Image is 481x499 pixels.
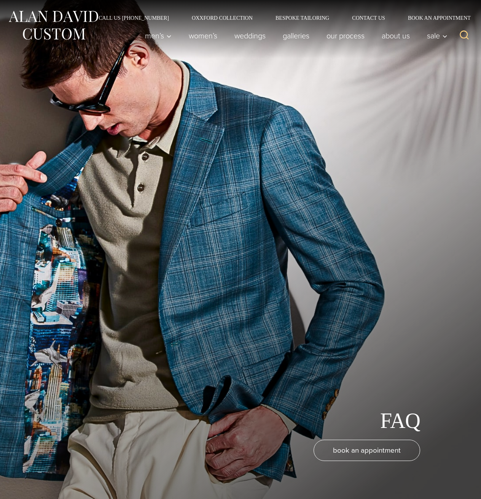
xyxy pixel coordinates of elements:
[380,408,420,434] h1: FAQ
[274,28,318,43] a: Galleries
[455,27,473,45] button: View Search Form
[314,440,420,461] a: book an appointment
[8,8,99,42] img: Alan David Custom
[427,32,448,40] span: Sale
[226,28,274,43] a: weddings
[341,15,397,21] a: Contact Us
[145,32,172,40] span: Men’s
[87,15,473,21] nav: Secondary Navigation
[264,15,341,21] a: Bespoke Tailoring
[180,28,226,43] a: Women’s
[180,15,264,21] a: Oxxford Collection
[333,445,401,456] span: book an appointment
[137,28,452,43] nav: Primary Navigation
[373,28,419,43] a: About Us
[397,15,473,21] a: Book an Appointment
[87,15,180,21] a: Call Us [PHONE_NUMBER]
[318,28,373,43] a: Our Process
